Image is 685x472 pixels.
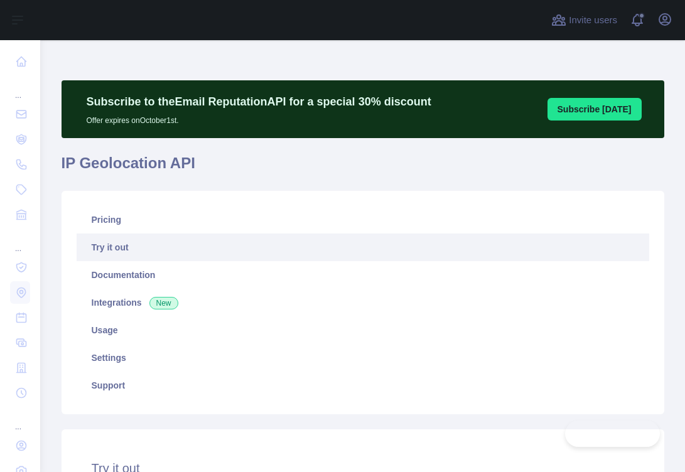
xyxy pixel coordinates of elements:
[87,110,431,126] p: Offer expires on October 1st.
[62,153,664,183] h1: IP Geolocation API
[10,407,30,432] div: ...
[77,344,649,372] a: Settings
[77,261,649,289] a: Documentation
[77,372,649,399] a: Support
[565,421,660,447] iframe: Toggle Customer Support
[569,13,617,28] span: Invite users
[77,316,649,344] a: Usage
[547,98,642,121] button: Subscribe [DATE]
[77,289,649,316] a: Integrations New
[77,206,649,233] a: Pricing
[77,233,649,261] a: Try it out
[10,75,30,100] div: ...
[149,297,178,309] span: New
[549,10,620,30] button: Invite users
[87,93,431,110] p: Subscribe to the Email Reputation API for a special 30 % discount
[10,228,30,254] div: ...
